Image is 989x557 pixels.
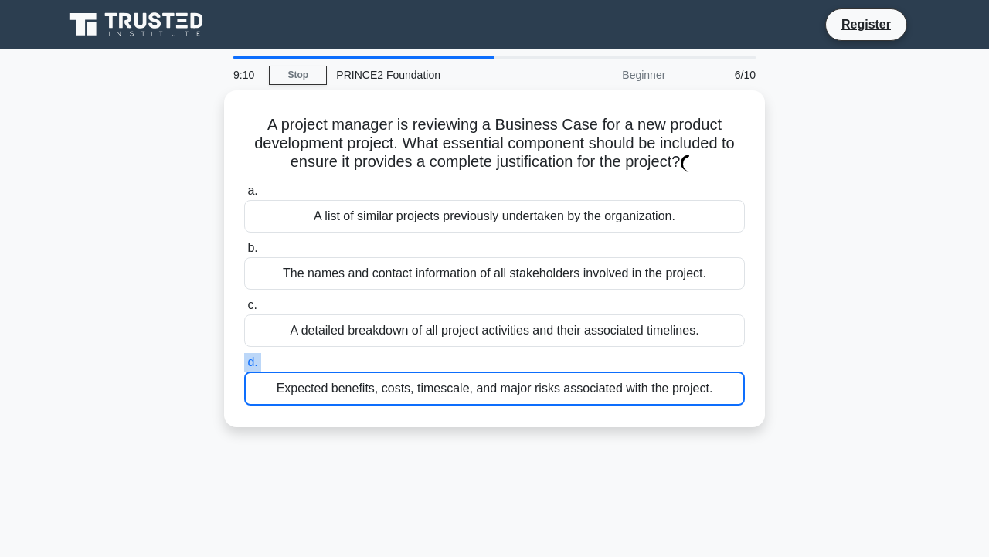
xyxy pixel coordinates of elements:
div: 9:10 [224,59,269,90]
span: b. [247,241,257,254]
div: 6/10 [675,59,765,90]
div: PRINCE2 Foundation [327,59,539,90]
span: c. [247,298,257,311]
div: The names and contact information of all stakeholders involved in the project. [244,257,745,290]
h5: A project manager is reviewing a Business Case for a new product development project. What essent... [243,115,746,172]
a: Stop [269,66,327,85]
div: Beginner [539,59,675,90]
span: d. [247,355,257,369]
span: a. [247,184,257,197]
div: A list of similar projects previously undertaken by the organization. [244,200,745,233]
div: Expected benefits, costs, timescale, and major risks associated with the project. [244,372,745,406]
a: Register [832,15,900,34]
div: A detailed breakdown of all project activities and their associated timelines. [244,314,745,347]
